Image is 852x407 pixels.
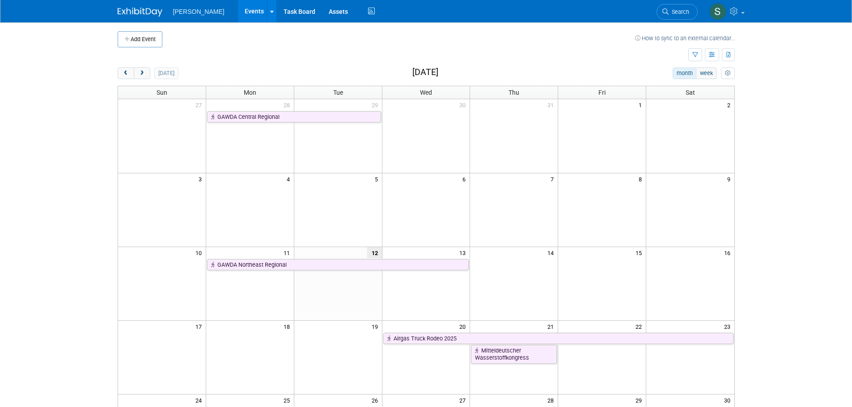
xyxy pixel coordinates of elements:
[547,321,558,332] span: 21
[686,89,695,96] span: Sat
[638,99,646,110] span: 1
[286,173,294,185] span: 4
[374,173,382,185] span: 5
[195,394,206,406] span: 24
[195,247,206,258] span: 10
[420,89,432,96] span: Wed
[723,321,734,332] span: 23
[458,394,470,406] span: 27
[371,394,382,406] span: 26
[283,99,294,110] span: 28
[458,321,470,332] span: 20
[412,67,438,77] h2: [DATE]
[458,247,470,258] span: 13
[635,321,646,332] span: 22
[134,67,150,79] button: next
[547,247,558,258] span: 14
[154,67,178,79] button: [DATE]
[635,247,646,258] span: 15
[669,8,689,15] span: Search
[157,89,167,96] span: Sun
[367,247,382,258] span: 12
[547,99,558,110] span: 31
[696,67,716,79] button: week
[118,8,162,17] img: ExhibitDay
[471,345,557,363] a: Mitteldeutscher Wasserstoffkongress
[657,4,698,20] a: Search
[723,394,734,406] span: 30
[383,333,733,344] a: Airgas Truck Rodeo 2025
[333,89,343,96] span: Tue
[721,67,734,79] button: myCustomButton
[598,89,606,96] span: Fri
[638,173,646,185] span: 8
[547,394,558,406] span: 28
[173,8,225,15] span: [PERSON_NAME]
[458,99,470,110] span: 30
[283,321,294,332] span: 18
[283,247,294,258] span: 11
[207,259,469,271] a: GAWDA Northeast Regional
[244,89,256,96] span: Mon
[198,173,206,185] span: 3
[635,394,646,406] span: 29
[462,173,470,185] span: 6
[195,321,206,332] span: 17
[550,173,558,185] span: 7
[283,394,294,406] span: 25
[207,111,381,123] a: GAWDA Central Regional
[635,35,735,42] a: How to sync to an external calendar...
[673,67,696,79] button: month
[726,173,734,185] span: 9
[118,67,134,79] button: prev
[371,99,382,110] span: 29
[118,31,162,47] button: Add Event
[723,247,734,258] span: 16
[709,3,726,20] img: Skye Tuinei
[725,71,731,76] i: Personalize Calendar
[195,99,206,110] span: 27
[726,99,734,110] span: 2
[371,321,382,332] span: 19
[509,89,519,96] span: Thu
